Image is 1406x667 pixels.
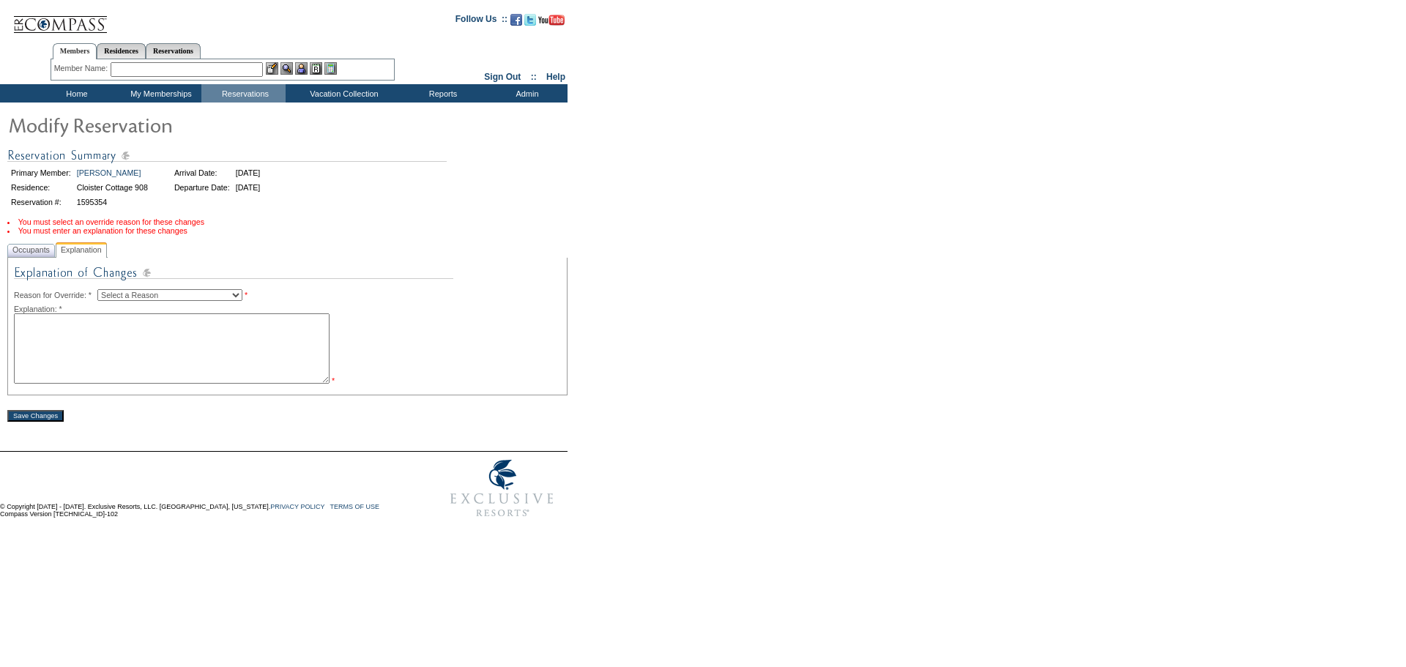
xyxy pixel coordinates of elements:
span: :: [531,72,537,82]
span: Occupants [10,242,53,258]
td: Reservation #: [9,195,73,209]
img: Follow us on Twitter [524,14,536,26]
img: Modify Reservation [7,110,300,139]
td: Follow Us :: [455,12,507,30]
td: Cloister Cottage 908 [75,181,150,194]
td: [DATE] [234,181,263,194]
img: b_edit.gif [266,62,278,75]
td: My Memberships [117,84,201,103]
td: Residence: [9,181,73,194]
a: [PERSON_NAME] [77,168,141,177]
div: Member Name: [54,62,111,75]
img: Impersonate [295,62,308,75]
a: PRIVACY POLICY [270,503,324,510]
td: Vacation Collection [286,84,399,103]
td: Primary Member: [9,166,73,179]
td: Arrival Date: [172,166,232,179]
img: Compass Home [12,4,108,34]
a: Sign Out [484,72,521,82]
a: Follow us on Twitter [524,18,536,27]
img: Become our fan on Facebook [510,14,522,26]
td: Admin [483,84,568,103]
img: View [280,62,293,75]
img: Reservations [310,62,322,75]
input: Save Changes [7,410,64,422]
td: Departure Date: [172,181,232,194]
td: 1595354 [75,195,150,209]
img: Exclusive Resorts [436,452,568,525]
img: Explanation of Changes [14,264,453,289]
td: Reports [399,84,483,103]
td: [DATE] [234,166,263,179]
a: Residences [97,43,146,59]
li: You must select an override reason for these changes [7,217,568,226]
img: b_calculator.gif [324,62,337,75]
td: Reservations [201,84,286,103]
a: TERMS OF USE [330,503,380,510]
a: Reservations [146,43,201,59]
li: You must enter an explanation for these changes [7,226,568,235]
span: Reason for Override: * [14,291,97,299]
img: Subscribe to our YouTube Channel [538,15,565,26]
span: Explanation [58,242,105,258]
a: Help [546,72,565,82]
a: Members [53,43,97,59]
td: Home [33,84,117,103]
div: Explanation: * [14,305,561,313]
a: Subscribe to our YouTube Channel [538,18,565,27]
img: Reservation Summary [7,146,447,165]
a: Become our fan on Facebook [510,18,522,27]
